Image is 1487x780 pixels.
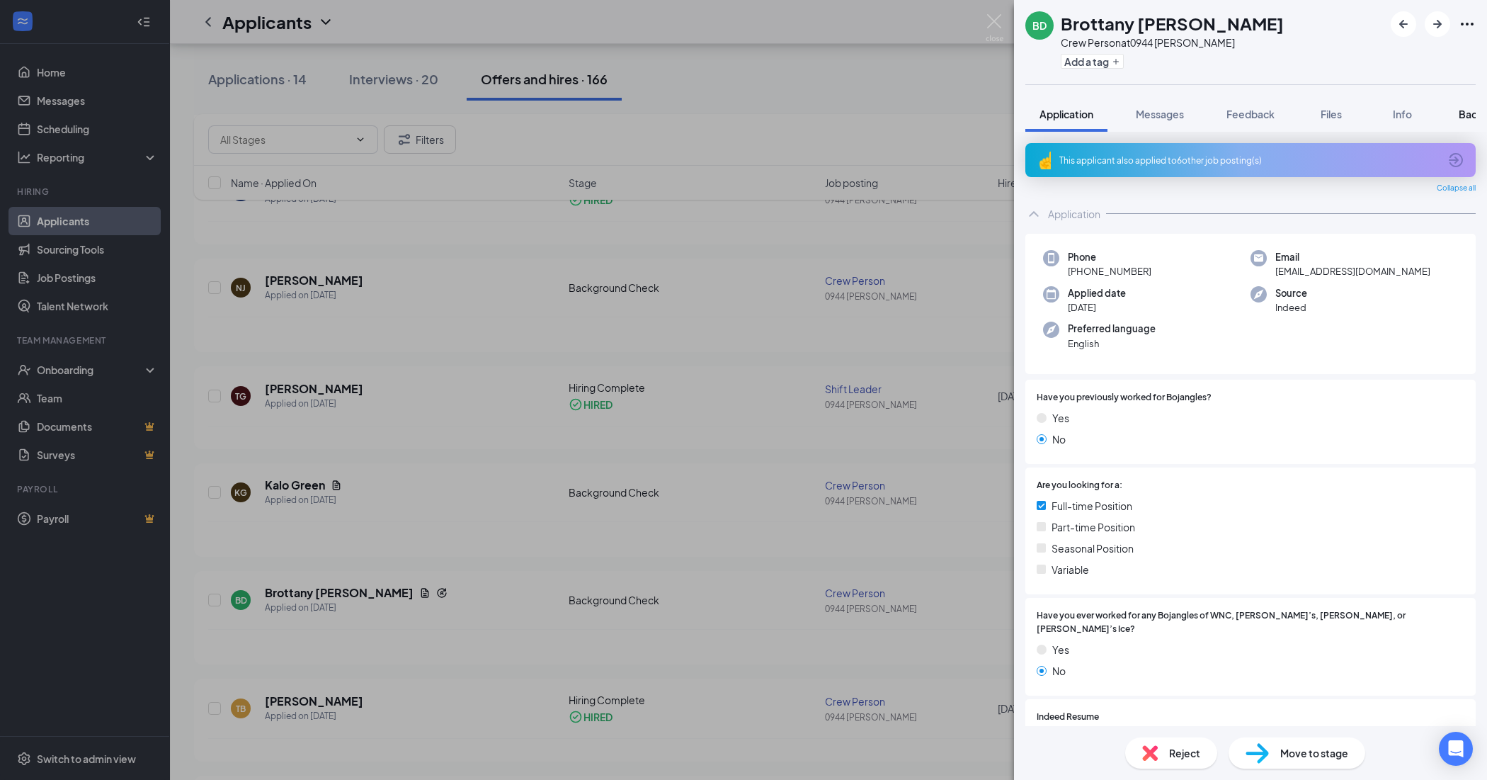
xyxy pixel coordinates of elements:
[1052,642,1069,657] span: Yes
[1025,205,1042,222] svg: ChevronUp
[1052,431,1066,447] span: No
[1068,264,1151,278] span: [PHONE_NUMBER]
[1068,286,1126,300] span: Applied date
[1037,479,1122,492] span: Are you looking for a:
[1068,322,1156,336] span: Preferred language
[1052,410,1069,426] span: Yes
[1037,391,1212,405] span: Have you previously worked for Bojangles?
[1052,541,1134,556] span: Seasonal Position
[1425,11,1450,37] button: ArrowRight
[1437,183,1476,194] span: Collapse all
[1169,745,1200,761] span: Reject
[1061,11,1284,35] h1: Brottany [PERSON_NAME]
[1052,663,1066,679] span: No
[1068,250,1151,264] span: Phone
[1061,54,1124,69] button: PlusAdd a tag
[1321,108,1342,120] span: Files
[1068,337,1156,351] span: English
[1048,207,1100,221] div: Application
[1393,108,1412,120] span: Info
[1280,745,1348,761] span: Move to stage
[1391,11,1416,37] button: ArrowLeftNew
[1052,498,1132,514] span: Full-time Position
[1112,57,1120,66] svg: Plus
[1037,609,1464,636] span: Have you ever worked for any Bojangles of WNC, [PERSON_NAME]’s, [PERSON_NAME], or [PERSON_NAME]’s...
[1395,16,1412,33] svg: ArrowLeftNew
[1226,108,1275,120] span: Feedback
[1439,732,1473,766] div: Open Intercom Messenger
[1037,711,1099,724] span: Indeed Resume
[1136,108,1184,120] span: Messages
[1275,264,1430,278] span: [EMAIL_ADDRESS][DOMAIN_NAME]
[1447,152,1464,169] svg: ArrowCircle
[1275,300,1307,315] span: Indeed
[1039,108,1093,120] span: Application
[1275,250,1430,264] span: Email
[1061,35,1284,50] div: Crew Person at 0944 [PERSON_NAME]
[1059,154,1439,166] div: This applicant also applied to 6 other job posting(s)
[1429,16,1446,33] svg: ArrowRight
[1032,18,1047,33] div: BD
[1068,300,1126,315] span: [DATE]
[1459,16,1476,33] svg: Ellipses
[1052,562,1089,577] span: Variable
[1052,519,1135,535] span: Part-time Position
[1275,286,1307,300] span: Source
